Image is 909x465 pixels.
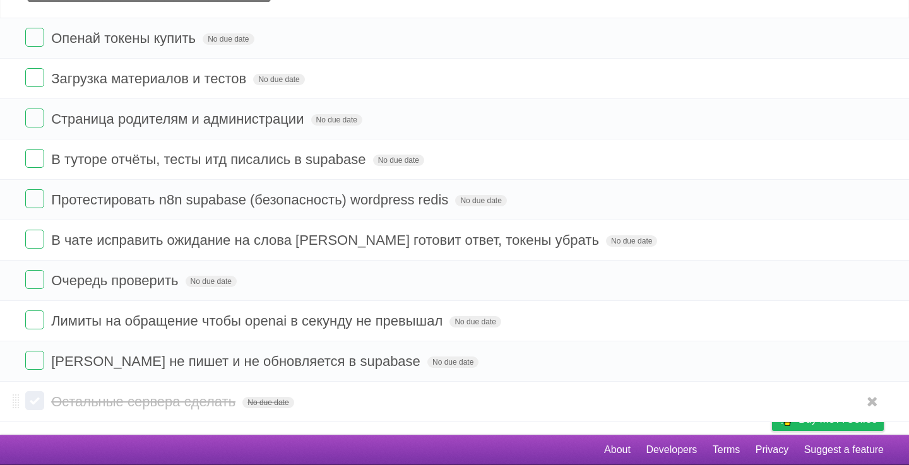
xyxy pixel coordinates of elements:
[604,438,631,462] a: About
[186,276,237,287] span: No due date
[51,232,602,248] span: В чате исправить ожидание на слова [PERSON_NAME] готовит ответ, токены убрать
[606,235,657,247] span: No due date
[25,189,44,208] label: Done
[25,270,44,289] label: Done
[51,151,369,167] span: В туторе отчёты, тесты итд писались в supabase
[51,71,249,86] span: Загрузка материалов и тестов
[25,351,44,370] label: Done
[25,149,44,168] label: Done
[51,353,424,369] span: [PERSON_NAME] не пишет и не обновляется в supabase
[25,230,44,249] label: Done
[713,438,740,462] a: Terms
[51,111,307,127] span: Страница родителям и администрации
[203,33,254,45] span: No due date
[427,356,478,368] span: No due date
[51,313,446,329] span: Лимиты на обращение чтобы openai в секунду не превышал
[25,68,44,87] label: Done
[646,438,697,462] a: Developers
[242,397,294,408] span: No due date
[373,155,424,166] span: No due date
[25,109,44,127] label: Done
[25,28,44,47] label: Done
[25,310,44,329] label: Done
[799,408,877,430] span: Buy me a coffee
[455,195,506,206] span: No due date
[756,438,788,462] a: Privacy
[51,30,199,46] span: Опенай токены купить
[311,114,362,126] span: No due date
[253,74,304,85] span: No due date
[804,438,884,462] a: Suggest a feature
[449,316,501,327] span: No due date
[51,273,181,288] span: Очередь проверить
[25,391,44,410] label: Done
[51,394,239,409] span: Остальные сервера сделать
[51,192,451,208] span: Протестировать n8n supabase (безопасность) wordpress redis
